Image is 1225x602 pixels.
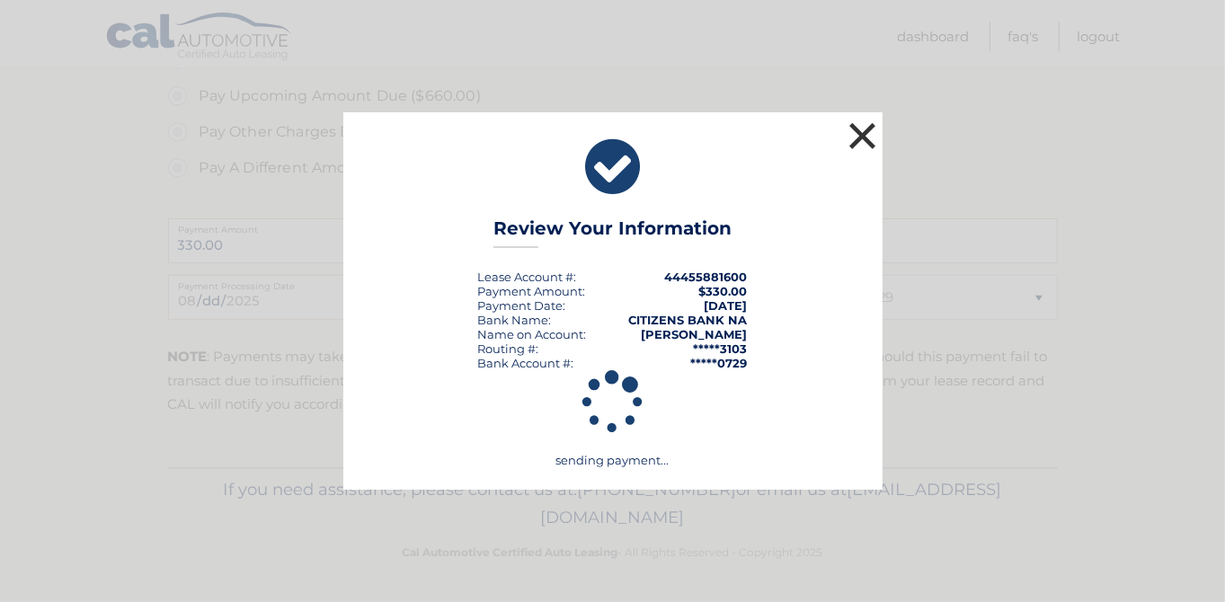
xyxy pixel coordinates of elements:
button: × [845,118,881,154]
span: $330.00 [699,284,748,298]
strong: 44455881600 [665,270,748,284]
div: Payment Amount: [478,284,586,298]
h3: Review Your Information [493,217,732,249]
strong: [PERSON_NAME] [642,327,748,341]
div: sending payment... [366,370,860,467]
span: [DATE] [705,298,748,313]
div: Routing #: [478,341,539,356]
div: Lease Account #: [478,270,577,284]
div: Bank Account #: [478,356,574,370]
strong: CITIZENS BANK NA [629,313,748,327]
